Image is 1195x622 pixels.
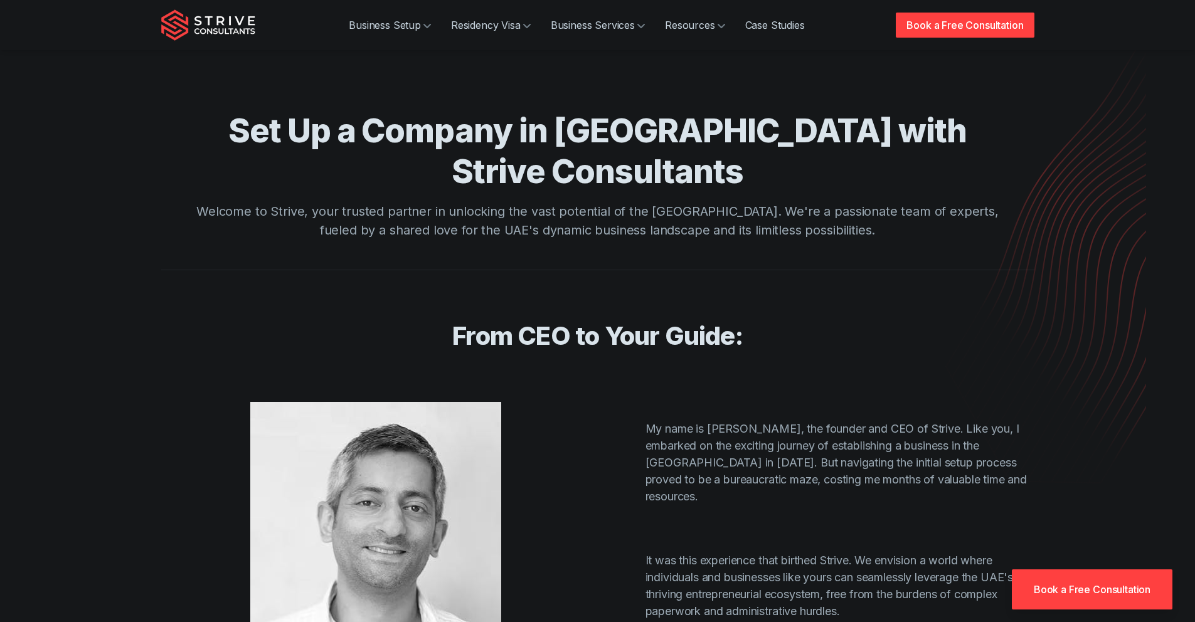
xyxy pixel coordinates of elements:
img: Strive Consultants [161,9,255,41]
a: Case Studies [735,13,815,38]
h2: From CEO to Your Guide: [196,320,999,352]
a: Business Services [541,13,655,38]
a: Resources [655,13,735,38]
h1: Set Up a Company in [GEOGRAPHIC_DATA] with Strive Consultants [196,110,999,192]
p: It was this experience that birthed Strive. We envision a world where individuals and businesses ... [645,552,1034,619]
a: Book a Free Consultation [1012,569,1172,609]
a: Business Setup [339,13,441,38]
p: My name is [PERSON_NAME], the founder and CEO of Strive. Like you, I embarked on the exciting jou... [645,420,1034,505]
a: Residency Visa [441,13,541,38]
p: Welcome to Strive, your trusted partner in unlocking the vast potential of the [GEOGRAPHIC_DATA].... [196,202,999,240]
a: Book a Free Consultation [896,13,1034,38]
